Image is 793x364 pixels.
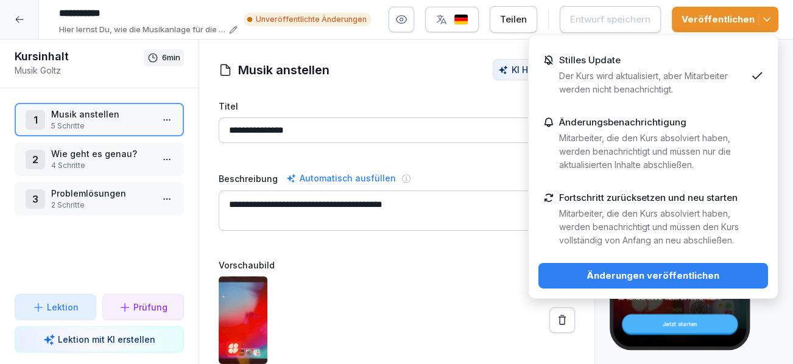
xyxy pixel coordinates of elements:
div: KI Helfer [498,65,569,75]
label: Titel [219,100,575,113]
div: 1Musik anstellen5 Schritte [15,103,184,136]
div: 2Wie geht es genau?4 Schritte [15,142,184,176]
p: 2 Schritte [51,200,152,211]
img: de.svg [454,14,468,26]
p: Lektion [47,301,79,313]
button: Teilen [490,6,537,33]
button: Änderungen veröffentlichen [538,263,768,289]
p: Lektion mit KI erstellen [58,333,155,346]
p: So startest Du die Musik bei Schichtstart. [618,294,742,301]
button: Veröffentlichen [672,7,778,32]
label: Beschreibung [219,172,278,185]
p: 5 Schritte [51,121,152,131]
p: 6 min [162,52,180,64]
p: Musik anstellen [51,108,152,121]
img: dpiaef9xmrw70yey83ivr15j.png [219,276,267,364]
div: 1 [26,110,45,130]
p: Der Kurs wird aktualisiert, aber Mitarbeiter werden nicht benachrichtigt. [559,69,746,96]
p: Mitarbeiter, die den Kurs absolviert haben, werden benachrichtigt und müssen nur die aktualisiert... [559,131,746,172]
h1: Kursinhalt [15,49,144,64]
p: Mitarbeiter, die den Kurs absolviert haben, werden benachrichtigt und müssen den Kurs vollständig... [559,207,746,247]
p: Änderungsbenachrichtigung [559,117,686,128]
p: / 250 [219,236,575,247]
div: Automatisch ausfüllen [284,171,398,186]
p: Prüfung [133,301,167,313]
div: 2 [26,150,45,169]
p: Unveröffentlichte Änderungen [256,14,367,25]
div: Veröffentlichen [682,13,769,26]
p: Stilles Update [559,55,621,66]
p: 4 Schritte [51,160,152,171]
button: KI Helfer [493,59,575,80]
p: Musik Goltz [15,64,144,77]
p: Problemlösungen [51,187,152,200]
p: Fortschritt zurücksetzen und neu starten [559,192,738,203]
button: Lektion mit KI erstellen [15,326,184,352]
div: 3 [26,189,45,209]
div: Jetzt starten [622,314,738,333]
label: Vorschaubild [219,259,575,271]
button: Prüfung [102,294,184,320]
div: 3Problemlösungen2 Schritte [15,182,184,215]
p: Wie geht es genau? [51,147,152,160]
button: Lektion [15,294,96,320]
div: Teilen [500,13,527,26]
button: Entwurf speichern [560,6,661,33]
div: Änderungen veröffentlichen [548,269,758,282]
h1: Musik anstellen [238,61,330,79]
p: / 150 [219,148,575,159]
p: Hier lernst Du, wie die Musikanlage für die Pizzeria bedient wird. [59,24,225,36]
div: Entwurf speichern [570,13,650,26]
